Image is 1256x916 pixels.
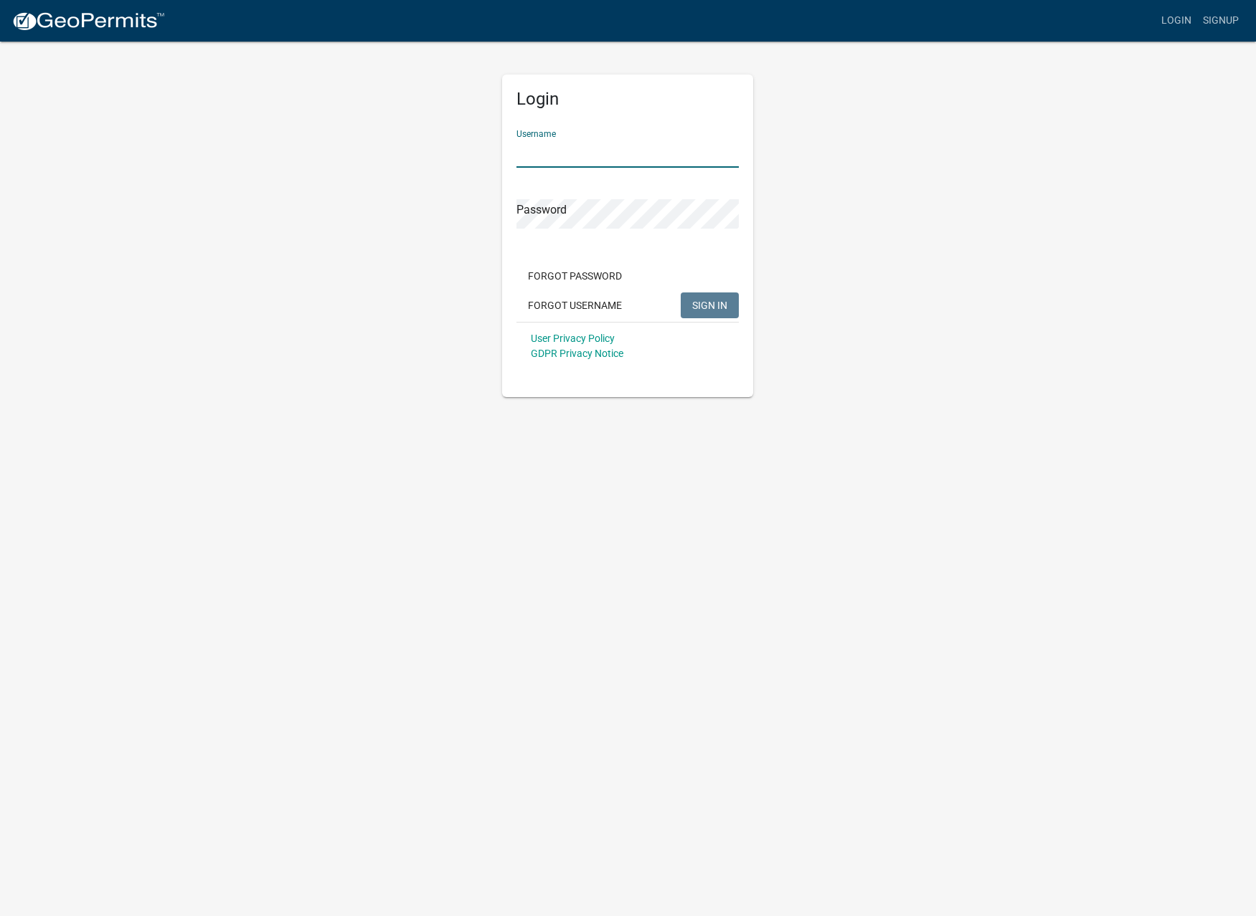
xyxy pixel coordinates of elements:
[531,348,623,359] a: GDPR Privacy Notice
[516,292,633,318] button: Forgot Username
[1156,7,1197,34] a: Login
[692,299,727,310] span: SIGN IN
[531,333,615,344] a: User Privacy Policy
[681,292,739,318] button: SIGN IN
[516,89,739,110] h5: Login
[1197,7,1245,34] a: Signup
[516,263,633,289] button: Forgot Password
